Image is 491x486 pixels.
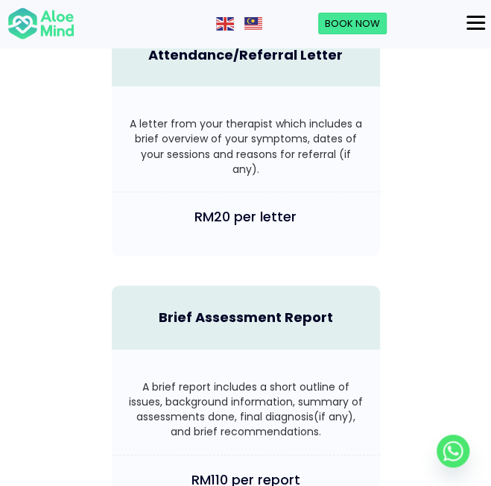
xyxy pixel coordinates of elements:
p: A brief report includes a short outline of issues, background information, summary of assessments... [127,379,365,440]
p: A letter from your therapist which includes a brief overview of your symptoms, dates of your sess... [127,116,365,177]
img: ms [244,17,262,31]
a: English [216,16,235,31]
h4: Brief Assessment Report [127,308,365,326]
a: Whatsapp [437,435,469,467]
h4: RM20 per letter [127,207,365,226]
img: Aloe mind Logo [7,7,75,41]
a: Malay [244,16,264,31]
h4: Attendance/Referral Letter [127,45,365,64]
span: Book Now [325,16,380,31]
button: Menu [460,10,491,36]
img: en [216,17,234,31]
a: Book Now [318,13,387,35]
